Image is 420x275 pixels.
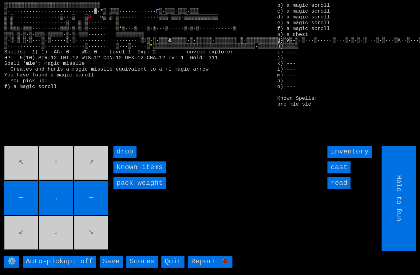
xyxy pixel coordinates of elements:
font: ! [144,37,147,43]
input: pack weight [113,177,166,189]
input: Hold to Run [382,146,416,251]
font: c [100,14,103,20]
b: mle [26,60,35,66]
input: Report 🐞 [188,256,232,268]
input: → [74,181,108,215]
input: known items [113,161,166,173]
input: Auto-pickup: off [23,256,96,268]
font: F [156,8,159,14]
input: Save [100,256,123,268]
larn: ▒▒▒▒▒▒▒▒▒▒▒▒▒▒▒▒▒▒▒▒▒▒▒▒▒▒▒▒▒▒▒ ▒····························▓· ▒·▒▒▒············ ▒·▒▒▒·▒▒▒·▒▒▒ ▒... [4,3,269,140]
input: ← [4,181,38,215]
input: . [39,181,73,215]
input: inventory [327,146,371,158]
input: Scores [126,256,158,268]
input: drop [113,146,137,158]
input: cast [327,161,351,173]
stats: b) a magic scroll c) a magic scroll d) a magic scroll e) a magic scroll f) a magic scroll a) a ch... [277,3,416,85]
input: Quit [161,256,184,268]
font: & [168,37,171,43]
input: read [327,177,351,189]
font: @ [88,14,91,20]
input: ⚙️ [4,256,19,268]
